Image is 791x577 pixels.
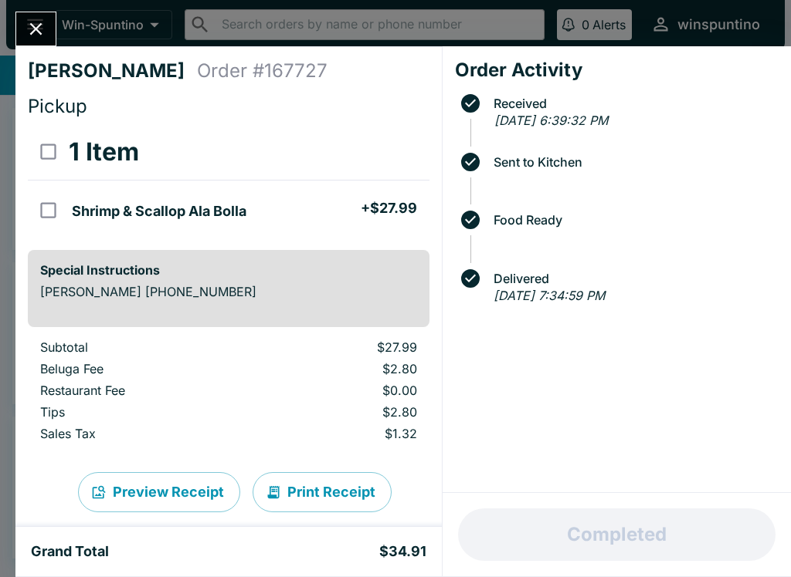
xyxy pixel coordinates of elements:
span: Pickup [28,95,87,117]
h3: 1 Item [69,137,139,167]
span: Food Ready [486,213,779,227]
p: Sales Tax [40,426,244,441]
p: $2.80 [269,361,417,376]
h4: [PERSON_NAME] [28,59,197,83]
h5: Shrimp & Scallop Ala Bolla [72,202,246,221]
p: Tips [40,404,244,420]
h4: Order Activity [455,59,779,82]
button: Close [16,12,56,46]
p: Subtotal [40,339,244,355]
p: $1.32 [269,426,417,441]
p: Restaurant Fee [40,383,244,398]
em: [DATE] 6:39:32 PM [494,113,608,128]
span: Received [486,96,779,110]
h5: Grand Total [31,542,109,561]
table: orders table [28,339,429,447]
span: Delivered [486,272,779,285]
h6: Special Instructions [40,262,417,278]
h5: + $27.99 [361,199,417,218]
p: $27.99 [269,339,417,355]
button: Preview Receipt [78,472,240,512]
p: [PERSON_NAME] [PHONE_NUMBER] [40,284,417,299]
span: Sent to Kitchen [486,155,779,169]
p: $0.00 [269,383,417,398]
em: [DATE] 7:34:59 PM [494,288,605,303]
h5: $34.91 [379,542,426,561]
p: $2.80 [269,404,417,420]
p: Beluga Fee [40,361,244,376]
button: Print Receipt [253,472,392,512]
h4: Order # 167727 [197,59,328,83]
table: orders table [28,124,429,238]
